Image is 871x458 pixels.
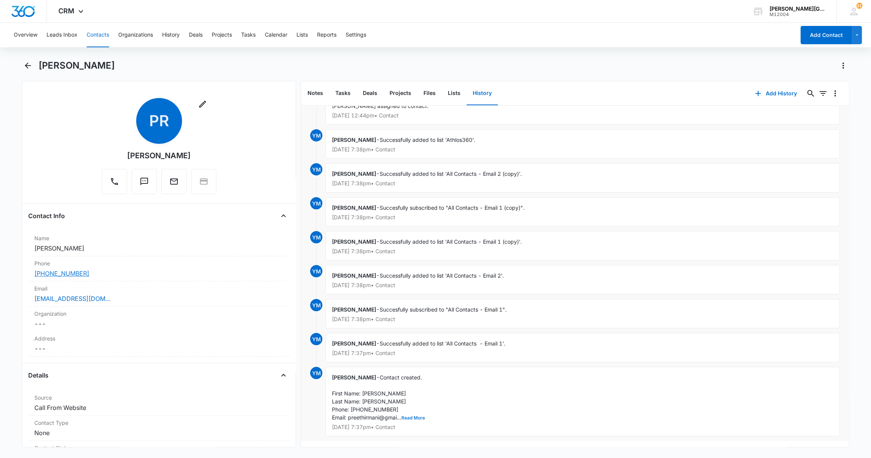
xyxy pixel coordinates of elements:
button: Deals [357,82,383,105]
div: - [325,299,840,328]
div: account name [770,6,825,12]
span: Successfully added to list 'Athlos360'. [380,137,475,143]
span: Successfully added to list 'All Contacts - Email 2 (copy)'. [380,170,522,177]
button: History [162,23,180,47]
a: Text [132,181,157,187]
div: Contact TypeNone [28,416,290,441]
label: Contact Status [34,444,283,452]
span: YM [310,265,322,277]
dd: --- [34,319,283,328]
button: Overflow Menu [829,87,841,100]
div: Organization--- [28,307,290,331]
button: Organizations [118,23,153,47]
span: [PERSON_NAME] [332,238,376,245]
button: Close [277,369,290,381]
button: History [467,82,498,105]
label: Phone [34,259,283,267]
button: Projects [212,23,232,47]
button: Leads Inbox [47,23,77,47]
button: Settings [346,23,366,47]
button: Lists [442,82,467,105]
button: Lists [296,23,308,47]
span: CRM [58,7,74,15]
button: Add Contact [800,26,852,44]
span: PR [136,98,182,144]
div: Address--- [28,331,290,357]
span: [PERSON_NAME] [332,306,376,313]
button: Projects [383,82,417,105]
span: YM [310,333,322,345]
div: account id [770,12,825,17]
span: YM [310,299,322,311]
button: Back [22,59,34,72]
label: Email [34,284,283,292]
dd: --- [34,344,283,353]
span: [PERSON_NAME] [332,170,376,177]
span: Successfully added to list 'All Contacts - Email 1 (copy)'. [380,238,522,245]
span: YM [310,367,322,379]
span: [PERSON_NAME] [332,137,376,143]
div: Name[PERSON_NAME] [28,231,290,256]
label: Name [34,234,283,242]
dd: None [34,428,283,437]
span: YM [310,163,322,175]
a: [EMAIL_ADDRESS][DOMAIN_NAME] [34,294,111,303]
span: YM [310,231,322,243]
button: Contacts [87,23,109,47]
button: Reports [317,23,336,47]
span: [PERSON_NAME] [332,204,376,211]
button: Actions [837,59,849,72]
a: [PHONE_NUMBER] [34,269,89,278]
button: Overview [14,23,37,47]
a: Call [102,181,127,187]
p: [DATE] 12:44pm • Contact [332,113,833,118]
div: - [325,197,840,227]
span: YM [310,129,322,141]
span: [PERSON_NAME] [332,374,376,381]
button: Call [102,169,127,194]
h4: Details [28,371,48,380]
label: Source [34,394,283,402]
div: SourceCall From Website [28,391,290,416]
p: [DATE] 7:38pm • Contact [332,215,833,220]
div: [PERSON_NAME] [127,150,191,161]
button: Filters [817,87,829,100]
p: [DATE] 7:38pm • Contact [332,181,833,186]
div: Email[EMAIL_ADDRESS][DOMAIN_NAME] [28,281,290,307]
dd: [PERSON_NAME] [34,244,283,253]
button: Deals [189,23,203,47]
h1: [PERSON_NAME] [39,60,115,71]
button: Add History [747,84,805,103]
div: - [325,367,840,436]
div: - [325,129,840,159]
div: - [325,333,840,362]
button: Tasks [241,23,256,47]
button: Read More [401,416,425,420]
span: YM [310,197,322,209]
span: 31 [856,3,862,9]
div: - [325,163,840,193]
p: [DATE] 7:37pm • Contact [332,424,833,430]
div: - [325,231,840,260]
div: Phone[PHONE_NUMBER] [28,256,290,281]
p: [DATE] 7:38pm • Contact [332,249,833,254]
span: [PERSON_NAME] [332,272,376,279]
a: Email [161,181,187,187]
p: [DATE] 7:37pm • Contact [332,350,833,356]
button: Text [132,169,157,194]
label: Organization [34,310,283,318]
button: Files [417,82,442,105]
p: [DATE] 7:38pm • Contact [332,317,833,322]
button: Email [161,169,187,194]
button: Notes [301,82,329,105]
p: [DATE] 7:38pm • Contact [332,147,833,152]
button: Tasks [329,82,357,105]
label: Address [34,334,283,342]
button: Close [277,210,290,222]
span: Successfully added to list 'All Contacts - Email 1'. [380,340,506,347]
span: Succesfully subscribed to "All Contacts - Email 1 (copy)". [380,204,525,211]
dd: Call From Website [34,403,283,412]
p: [DATE] 7:38pm • Contact [332,283,833,288]
h4: Contact Info [28,211,65,220]
button: Calendar [265,23,287,47]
